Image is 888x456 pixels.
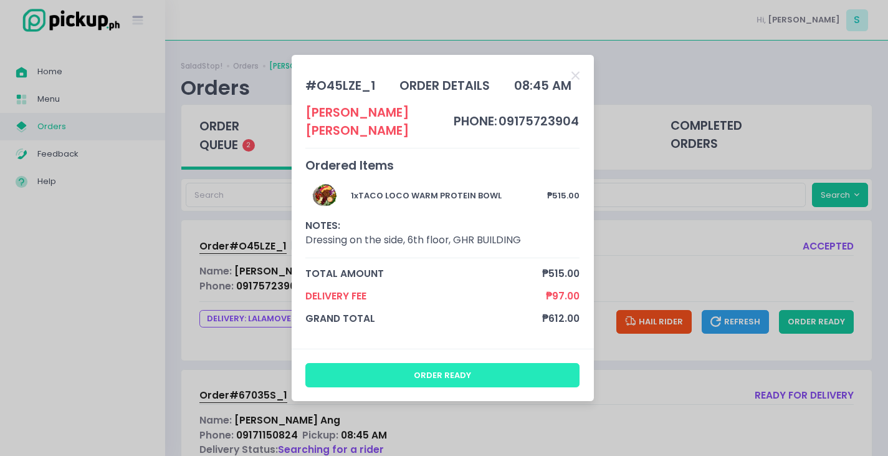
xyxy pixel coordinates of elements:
div: [PERSON_NAME] [PERSON_NAME] [305,104,453,140]
td: phone: [453,104,498,140]
span: Delivery Fee [305,289,546,303]
span: total amount [305,266,542,281]
button: Close [571,69,580,81]
span: ₱612.00 [542,311,580,326]
span: 09175723904 [499,113,579,130]
button: order ready [305,363,580,387]
span: ₱515.00 [542,266,580,281]
div: Ordered Items [305,157,580,175]
div: order details [399,77,490,95]
div: # O45LZE_1 [305,77,375,95]
span: grand total [305,311,542,326]
div: 08:45 AM [514,77,571,95]
span: ₱97.00 [546,289,580,303]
